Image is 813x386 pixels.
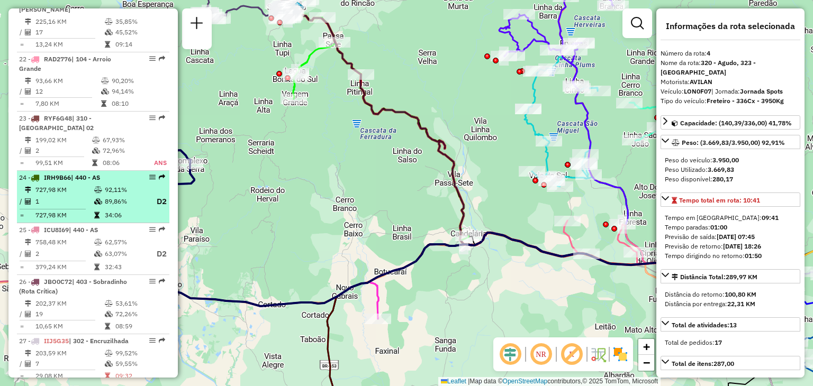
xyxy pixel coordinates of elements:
i: % de utilização da cubagem [105,361,113,367]
a: Zoom out [638,355,654,371]
span: Ocultar NR [528,342,554,367]
td: 90,20% [111,76,165,86]
a: Tempo total em rota: 10:41 [661,192,800,207]
td: 63,07% [104,247,147,261]
em: Rota exportada [159,278,165,284]
span: − [643,356,650,369]
i: Tempo total em rota [94,264,100,270]
strong: 320 - Agudo, 323 - [GEOGRAPHIC_DATA] [661,59,756,76]
span: 23 - [19,114,94,132]
strong: Freteiro - 336Cx - 3950Kg [707,97,784,105]
i: % de utilização da cubagem [94,251,102,257]
i: Tempo total em rota [94,212,100,218]
td: / [19,27,24,38]
em: Rota exportada [159,337,165,344]
i: Tempo total em rota [105,373,110,379]
span: RYF6G48 [44,114,72,122]
span: Exibir rótulo [559,342,584,367]
td: 7,80 KM [35,98,101,109]
em: Rota exportada [159,56,165,62]
h4: Informações da rota selecionada [661,21,800,31]
i: % de utilização da cubagem [101,88,109,95]
i: % de utilização da cubagem [105,311,113,317]
td: / [19,247,24,261]
i: Distância Total [25,239,31,245]
i: % de utilização do peso [94,187,102,193]
strong: 09:41 [762,214,779,222]
span: | Jornada: [711,87,783,95]
span: + [643,340,650,353]
i: % de utilização do peso [105,350,113,356]
span: Peso do veículo: [665,156,739,164]
td: 09:14 [115,39,165,50]
td: 34:06 [104,210,147,220]
td: 35,85% [115,16,165,27]
td: 13,24 KM [35,39,104,50]
span: Total de atividades: [672,321,737,329]
strong: [DATE] 07:45 [717,233,755,241]
td: = [19,39,24,50]
span: JBO0C72 [44,278,72,286]
a: Total de atividades:13 [661,317,800,332]
td: 225,16 KM [35,16,104,27]
span: Capacidade: (140,39/336,00) 41,78% [680,119,792,127]
img: Sobradinho [291,1,304,15]
td: 93,66 KM [35,76,101,86]
strong: 17 [715,338,722,346]
i: Total de Atividades [25,29,31,35]
strong: 3.669,83 [708,166,734,173]
i: Tempo total em rota [105,41,110,48]
div: Tipo do veículo: [661,96,800,106]
span: | 440 - AS [69,226,98,234]
td: 203,59 KM [35,348,104,359]
span: 26 - [19,278,127,295]
td: 99,52% [115,348,165,359]
td: 202,37 KM [35,298,104,309]
td: / [19,309,24,319]
td: 89,86% [104,195,147,208]
td: ANS [143,158,167,168]
div: Veículo: [661,87,800,96]
i: % de utilização da cubagem [105,29,113,35]
td: 08:59 [115,321,165,332]
td: 17 [35,27,104,38]
strong: 3.950,00 [712,156,739,164]
td: 1 [35,195,94,208]
div: Distância Total: [672,272,757,282]
td: 727,98 KM [35,185,94,195]
img: Fluxo de ruas [590,346,607,363]
div: Tempo em [GEOGRAPHIC_DATA]: [665,213,796,223]
td: = [19,262,24,272]
td: 2 [35,247,94,261]
td: / [19,195,24,208]
span: IIJ5G35 [44,337,69,345]
td: 727,98 KM [35,210,94,220]
a: Total de itens:287,00 [661,356,800,370]
div: Distância por entrega: [665,299,796,309]
strong: LON0F07 [684,87,711,95]
i: % de utilização da cubagem [92,148,100,154]
div: Total de itens entrega: [665,376,796,386]
td: 72,96% [102,145,143,156]
span: IRH9B66 [44,173,71,181]
td: 2 [35,145,92,156]
td: / [19,86,24,97]
td: 32:43 [104,262,147,272]
i: Distância Total [25,19,31,25]
span: Tempo total em rota: 10:41 [679,196,760,204]
div: Map data © contributors,© 2025 TomTom, Microsoft [438,377,661,386]
div: Peso: (3.669,83/3.950,00) 92,91% [661,151,800,188]
div: Total de pedidos: [665,338,796,347]
a: Leaflet [441,378,466,385]
em: Opções [149,278,156,284]
td: / [19,145,24,156]
strong: [DATE] 18:26 [723,242,761,250]
i: % de utilização do peso [101,78,109,84]
td: 19 [35,309,104,319]
div: Peso disponível: [665,174,796,184]
i: Total de Atividades [25,251,31,257]
td: 99,51 KM [35,158,92,168]
span: RAD2776 [44,55,71,63]
strong: Jornada Spots [740,87,783,95]
em: Rota exportada [159,226,165,233]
